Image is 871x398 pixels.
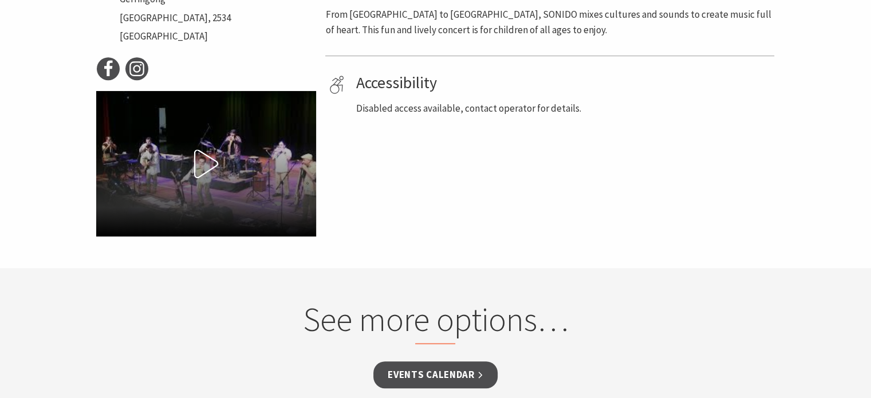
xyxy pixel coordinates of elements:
li: [GEOGRAPHIC_DATA] [120,29,231,44]
li: [GEOGRAPHIC_DATA], 2534 [120,10,231,26]
h2: See more options… [217,300,654,344]
h4: Accessibility [356,73,770,93]
p: Disabled access available, contact operator for details. [356,101,770,116]
a: Events Calendar [373,361,498,388]
p: From [GEOGRAPHIC_DATA] to [GEOGRAPHIC_DATA], SONIDO mixes cultures and sounds to create music ful... [325,7,774,38]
